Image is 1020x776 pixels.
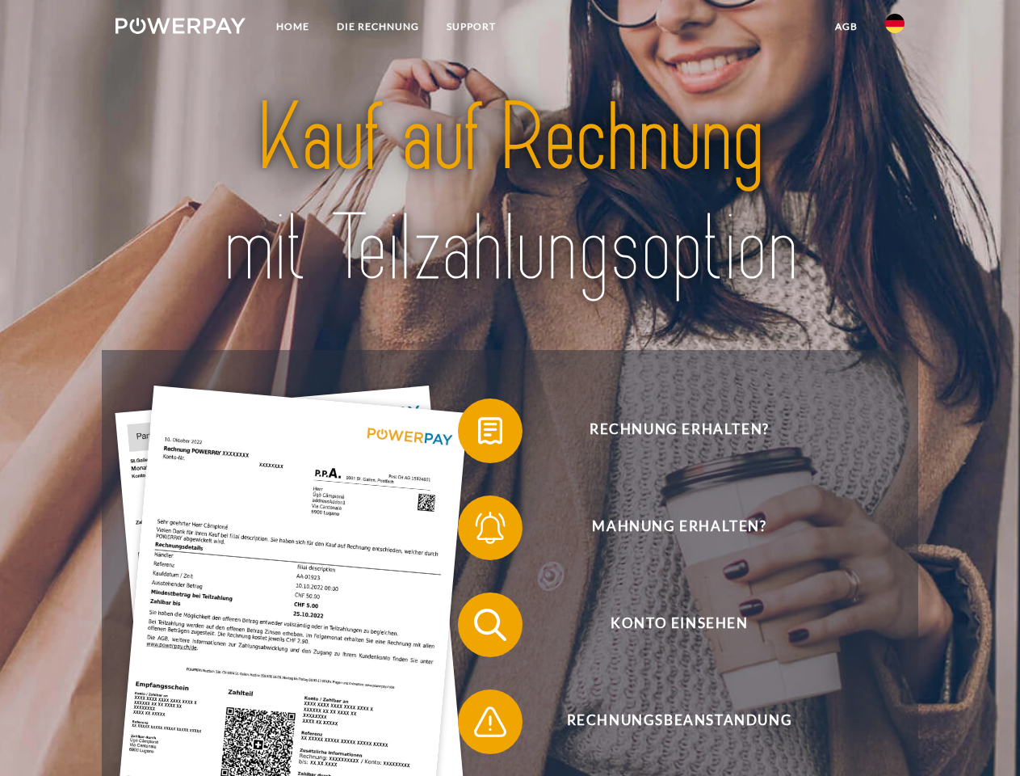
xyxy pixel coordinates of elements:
a: DIE RECHNUNG [323,12,433,41]
img: title-powerpay_de.svg [154,78,866,310]
button: Konto einsehen [458,593,878,657]
span: Konto einsehen [481,593,877,657]
img: qb_warning.svg [470,702,510,742]
img: qb_search.svg [470,605,510,645]
a: SUPPORT [433,12,510,41]
span: Mahnung erhalten? [481,496,877,560]
img: de [885,14,905,33]
button: Rechnung erhalten? [458,399,878,463]
img: logo-powerpay-white.svg [115,18,246,34]
span: Rechnung erhalten? [481,399,877,463]
a: agb [821,12,871,41]
button: Rechnungsbeanstandung [458,690,878,754]
button: Mahnung erhalten? [458,496,878,560]
span: Rechnungsbeanstandung [481,690,877,754]
img: qb_bill.svg [470,411,510,451]
a: Home [262,12,323,41]
img: qb_bell.svg [470,508,510,548]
